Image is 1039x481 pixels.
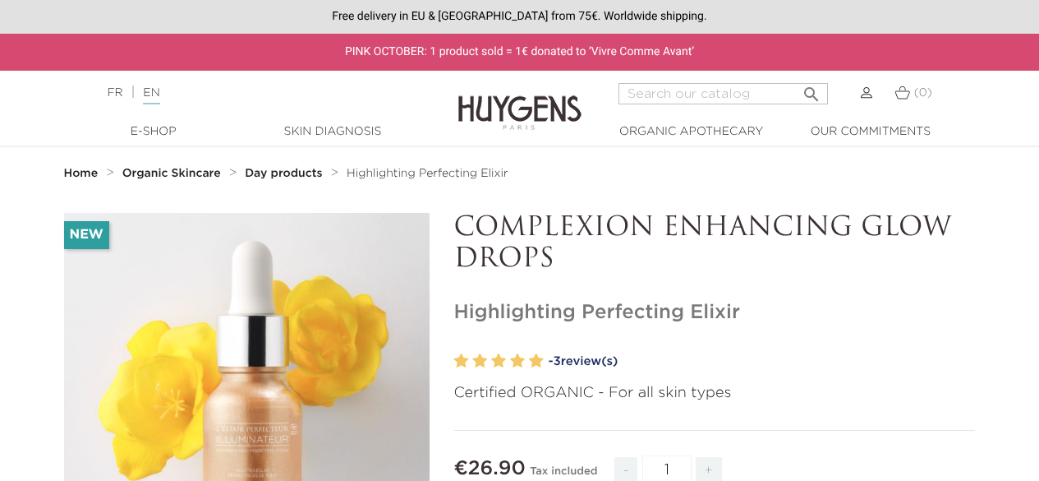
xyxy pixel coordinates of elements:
label: 5 [529,349,544,373]
button:  [797,78,826,100]
a: EN [143,87,159,104]
li: New [64,221,109,249]
label: 4 [510,349,525,373]
a: FR [107,87,122,99]
a: Highlighting Perfecting Elixir [347,167,508,180]
a: Organic Apothecary [609,123,774,141]
input: Search [618,83,828,104]
span: 3 [553,355,560,368]
a: -3review(s) [549,349,976,374]
label: 2 [472,349,487,373]
div: | [99,83,421,103]
a: Home [64,167,102,180]
span: Highlighting Perfecting Elixir [347,168,508,179]
a: E-Shop [71,123,236,141]
a: Skin Diagnosis [251,123,415,141]
strong: Home [64,168,99,179]
span: €26.90 [454,459,526,479]
a: Organic Skincare [122,167,225,180]
h1: Highlighting Perfecting Elixir [454,301,976,325]
i:  [802,80,821,99]
strong: Day products [245,168,322,179]
label: 1 [454,349,469,373]
a: Day products [245,167,326,180]
span: (0) [914,87,932,99]
img: Huygens [458,69,582,132]
label: 3 [491,349,506,373]
p: COMPLEXION ENHANCING GLOW DROPS [454,213,976,276]
a: Our commitments [788,123,953,141]
p: Certified ORGANIC - For all skin types [454,382,976,405]
strong: Organic Skincare [122,168,221,179]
